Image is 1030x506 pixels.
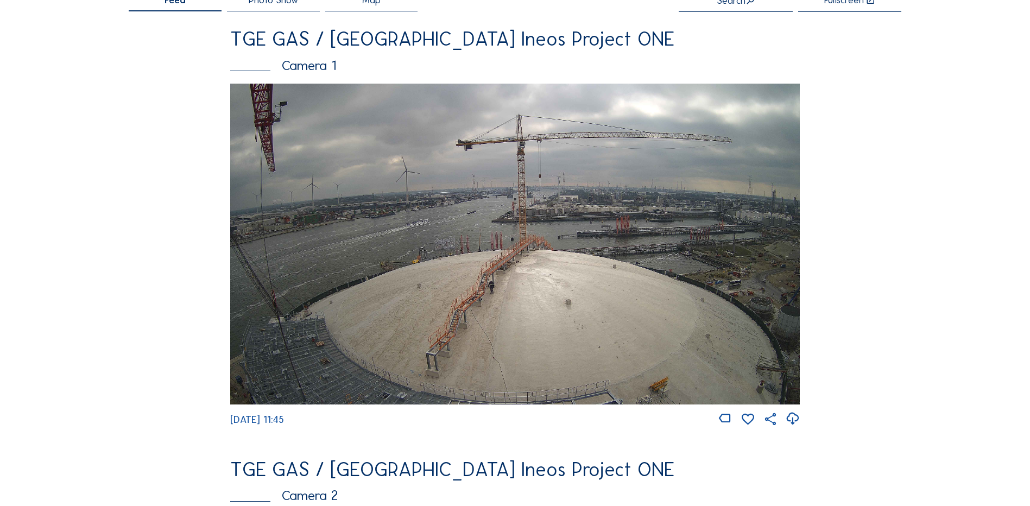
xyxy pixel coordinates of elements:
div: Camera 1 [230,59,800,72]
div: Camera 2 [230,489,800,502]
div: TGE GAS / [GEOGRAPHIC_DATA] Ineos Project ONE [230,29,800,49]
span: [DATE] 11:45 [230,414,284,426]
div: TGE GAS / [GEOGRAPHIC_DATA] Ineos Project ONE [230,460,800,479]
img: Image [230,84,800,404]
